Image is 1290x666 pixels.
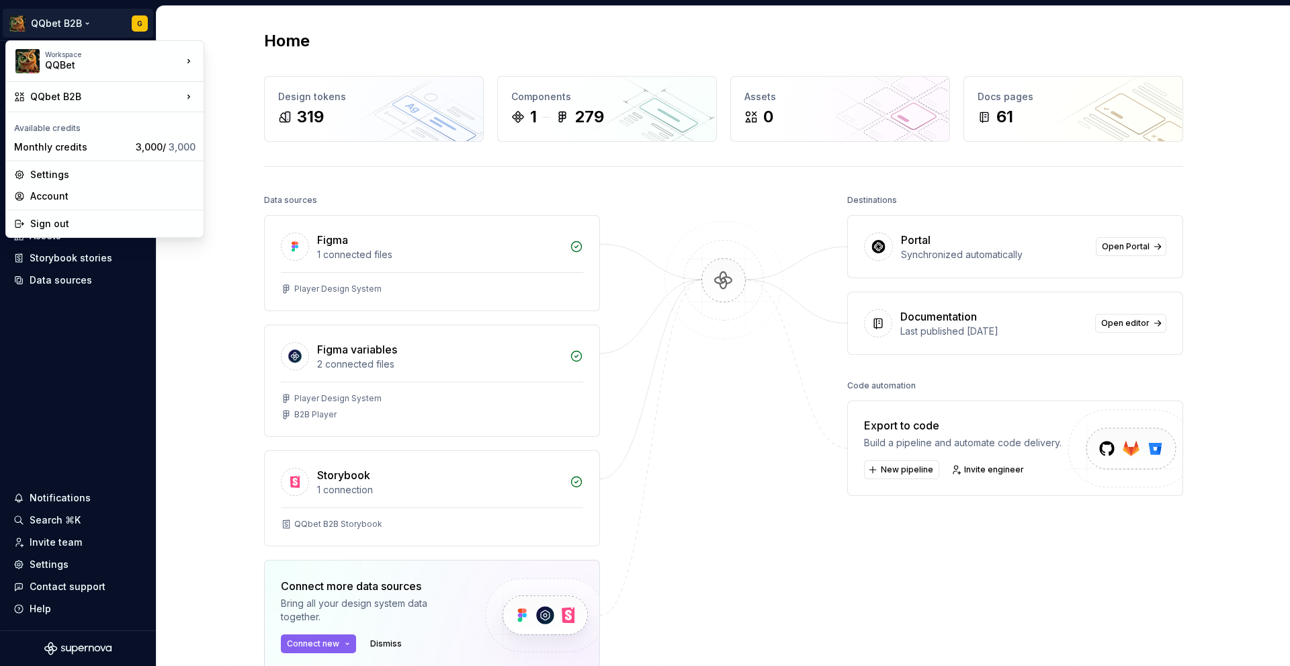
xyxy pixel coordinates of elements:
[30,168,196,181] div: Settings
[169,141,196,153] span: 3,000
[30,190,196,203] div: Account
[14,140,130,154] div: Monthly credits
[30,90,182,103] div: QQbet B2B
[136,141,196,153] span: 3,000 /
[45,50,182,58] div: Workspace
[9,115,201,136] div: Available credits
[45,58,159,72] div: QQBet
[15,49,40,73] img: 491028fe-7948-47f3-9fb2-82dab60b8b20.png
[30,217,196,231] div: Sign out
